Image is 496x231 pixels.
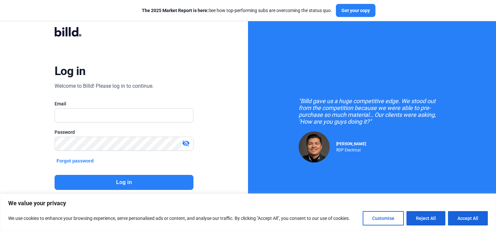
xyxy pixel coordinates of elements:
[363,211,404,225] button: Customise
[55,64,86,78] div: Log in
[336,146,366,152] div: RDP Electrical
[55,129,193,135] div: Password
[182,139,190,147] mat-icon: visibility_off
[336,4,375,17] button: Get your copy
[336,142,366,146] span: [PERSON_NAME]
[142,8,208,13] span: The 2025 Market Report is here:
[55,100,193,107] div: Email
[142,7,332,14] div: See how top-performing subs are overcoming the status quo.
[448,211,488,225] button: Accept All
[299,98,446,125] div: "Billd gave us a huge competitive edge. We stood out from the competition because we were able to...
[55,175,193,190] button: Log in
[299,131,330,162] img: Raul Pacheco
[8,199,488,207] p: We value your privacy
[8,214,350,222] p: We use cookies to enhance your browsing experience, serve personalised ads or content, and analys...
[55,157,96,164] button: Forgot password
[406,211,445,225] button: Reject All
[55,82,154,90] div: Welcome to Billd! Please log in to continue.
